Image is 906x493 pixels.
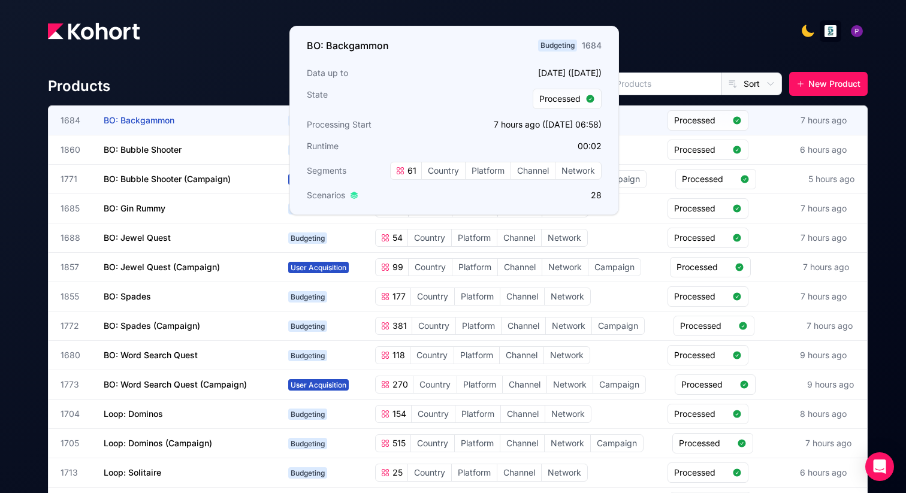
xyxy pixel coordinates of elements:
[546,317,591,334] span: Network
[104,203,165,213] span: BO: Gin Rummy
[674,232,727,244] span: Processed
[798,229,849,246] div: 7 hours ago
[578,141,602,151] app-duration-counter: 00:02
[288,467,327,479] span: Budgeting
[679,437,732,449] span: Processed
[288,438,327,449] span: Budgeting
[61,114,89,126] span: 1684
[288,174,349,185] span: User Acquisition
[61,320,89,332] span: 1772
[593,376,645,393] span: Campaign
[61,437,89,449] span: 1705
[408,229,451,246] span: Country
[542,229,587,246] span: Network
[61,467,89,479] span: 1713
[288,262,349,273] span: User Acquisition
[544,347,590,364] span: Network
[61,291,89,303] span: 1855
[682,173,735,185] span: Processed
[674,349,727,361] span: Processed
[307,119,451,131] h3: Processing Start
[48,23,140,40] img: Kohort logo
[588,259,641,276] span: Campaign
[545,288,590,305] span: Network
[104,262,220,272] span: BO: Jewel Quest (Campaign)
[307,140,451,152] h3: Runtime
[61,173,89,185] span: 1771
[804,317,855,334] div: 7 hours ago
[681,379,735,391] span: Processed
[511,162,555,179] span: Channel
[412,317,455,334] span: Country
[390,261,403,273] span: 99
[674,291,727,303] span: Processed
[104,467,161,477] span: Loop: Solitaire
[288,232,327,244] span: Budgeting
[307,189,345,201] span: Scenarios
[288,291,327,303] span: Budgeting
[405,165,416,177] span: 61
[500,435,544,452] span: Channel
[408,464,451,481] span: Country
[674,467,727,479] span: Processed
[500,288,544,305] span: Channel
[61,261,89,273] span: 1857
[497,464,541,481] span: Channel
[502,317,545,334] span: Channel
[452,464,497,481] span: Platform
[497,229,541,246] span: Channel
[390,379,408,391] span: 270
[452,229,497,246] span: Platform
[582,40,602,52] div: 1684
[455,288,500,305] span: Platform
[744,78,760,90] span: Sort
[808,78,860,90] span: New Product
[61,379,89,391] span: 1773
[539,93,581,105] span: Processed
[61,232,89,244] span: 1688
[288,409,327,420] span: Budgeting
[411,435,454,452] span: Country
[825,25,836,37] img: logo_logo_images_1_20240607072359498299_20240828135028712857.jpeg
[677,261,730,273] span: Processed
[680,320,733,332] span: Processed
[498,259,542,276] span: Channel
[466,162,511,179] span: Platform
[104,115,174,125] span: BO: Backgammon
[307,38,389,53] h3: BO: Backgammon
[865,452,894,481] div: Open Intercom Messenger
[803,435,854,452] div: 7 hours ago
[503,376,546,393] span: Channel
[542,259,588,276] span: Network
[500,347,543,364] span: Channel
[390,232,403,244] span: 54
[48,77,110,96] h4: Products
[674,202,727,214] span: Processed
[288,115,327,126] span: Budgeting
[555,162,601,179] span: Network
[545,435,590,452] span: Network
[592,317,644,334] span: Campaign
[805,376,856,393] div: 9 hours ago
[288,379,349,391] span: User Acquisition
[104,320,200,331] span: BO: Spades (Campaign)
[422,162,465,179] span: Country
[104,291,151,301] span: BO: Spades
[390,437,406,449] span: 515
[591,435,643,452] span: Campaign
[798,406,849,422] div: 8 hours ago
[104,379,247,389] span: BO: Word Search Quest (Campaign)
[288,320,327,332] span: Budgeting
[412,406,455,422] span: Country
[798,141,849,158] div: 6 hours ago
[452,259,497,276] span: Platform
[61,144,89,156] span: 1860
[798,464,849,481] div: 6 hours ago
[61,349,89,361] span: 1680
[458,67,602,79] p: [DATE] ([DATE])
[288,350,327,361] span: Budgeting
[413,376,457,393] span: Country
[457,376,502,393] span: Platform
[390,320,407,332] span: 381
[307,165,346,177] span: Segments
